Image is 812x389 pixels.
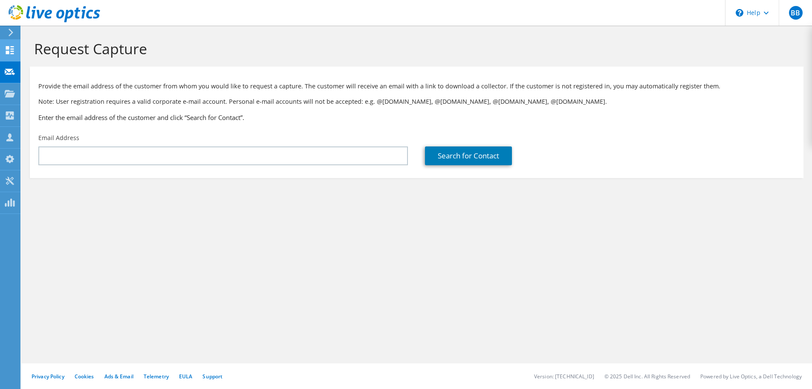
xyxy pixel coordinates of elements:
[75,373,94,380] a: Cookies
[736,9,743,17] svg: \n
[179,373,192,380] a: EULA
[34,40,795,58] h1: Request Capture
[38,113,795,122] h3: Enter the email address of the customer and click “Search for Contact”.
[789,6,803,20] span: BB
[144,373,169,380] a: Telemetry
[104,373,133,380] a: Ads & Email
[425,146,512,165] a: Search for Contact
[604,373,690,380] li: © 2025 Dell Inc. All Rights Reserved
[38,97,795,106] p: Note: User registration requires a valid corporate e-mail account. Personal e-mail accounts will ...
[202,373,223,380] a: Support
[38,134,79,142] label: Email Address
[700,373,802,380] li: Powered by Live Optics, a Dell Technology
[32,373,64,380] a: Privacy Policy
[534,373,594,380] li: Version: [TECHNICAL_ID]
[38,82,795,91] p: Provide the email address of the customer from whom you would like to request a capture. The cust...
